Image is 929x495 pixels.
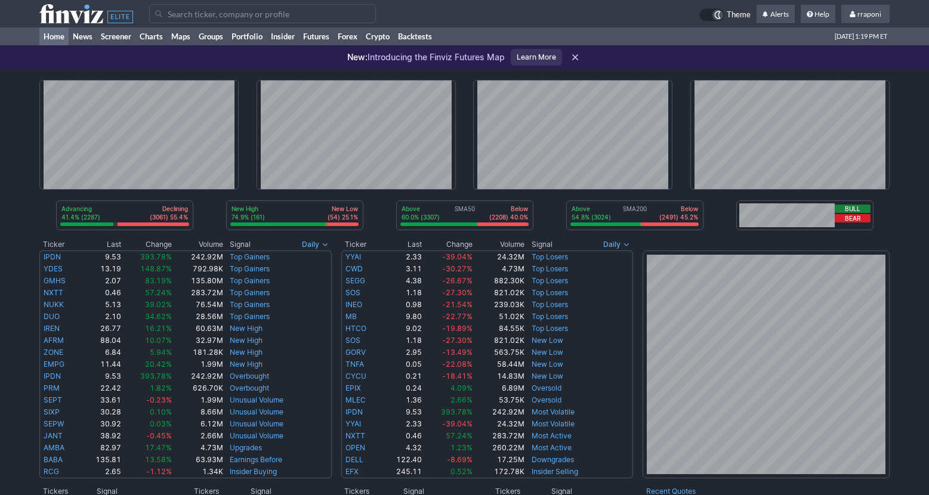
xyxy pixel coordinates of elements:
a: YYAI [345,419,361,428]
a: Help [801,5,835,24]
p: (3061) 55.4% [150,213,188,221]
td: 2.66M [172,430,224,442]
a: RCG [44,467,59,476]
a: News [69,27,97,45]
td: 9.80 [381,311,422,323]
a: PRM [44,383,60,392]
a: CYCU [345,372,366,380]
a: Maps [167,27,195,45]
a: DELL [345,455,363,464]
td: 2.65 [81,466,122,478]
td: 792.98K [172,263,224,275]
a: SEPW [44,419,64,428]
span: 57.24% [446,431,473,440]
span: 2.66% [450,395,473,404]
span: -27.30% [442,288,473,297]
p: Below [489,205,528,213]
a: Top Gainers [230,264,270,273]
a: GORV [345,348,366,357]
p: 60.0% (3307) [402,213,440,221]
td: 0.98 [381,299,422,311]
td: 1.34K [172,466,224,478]
td: 4.73M [172,442,224,454]
a: Crypto [362,27,394,45]
td: 0.24 [381,382,422,394]
a: SEGG [345,276,365,285]
span: -27.30% [442,336,473,345]
a: SOS [345,336,360,345]
span: 16.21% [145,324,172,333]
td: 135.81 [81,454,122,466]
a: SEPT [44,395,62,404]
td: 0.05 [381,358,422,370]
a: New Low [532,336,563,345]
a: YDES [44,264,63,273]
span: -22.77% [442,312,473,321]
td: 82.97 [81,442,122,454]
td: 6.12M [172,418,224,430]
button: Signals interval [600,239,633,250]
td: 24.32M [473,250,525,263]
th: Ticker [39,239,81,250]
span: 5.94% [150,348,172,357]
p: (54) 25.1% [328,213,358,221]
button: Signals interval [299,239,332,250]
span: Daily [603,239,621,250]
a: Unusual Volume [230,431,283,440]
td: 4.73M [473,263,525,275]
a: Top Losers [532,312,568,321]
a: rraponi [841,5,890,24]
a: OPEN [345,443,365,452]
td: 260.22M [473,442,525,454]
span: -0.23% [146,395,172,404]
button: Bear [835,214,871,222]
span: Theme [727,8,751,21]
a: BABA [44,455,63,464]
a: Most Volatile [532,419,575,428]
a: Alerts [757,5,795,24]
span: 0.03% [150,419,172,428]
td: 60.63M [172,323,224,335]
td: 1.36 [381,394,422,406]
span: -13.49% [442,348,473,357]
a: Insider Buying [230,467,277,476]
a: SIXP [44,407,60,416]
td: 17.25M [473,454,525,466]
span: 0.10% [150,407,172,416]
td: 4.32 [381,442,422,454]
a: Top Losers [532,300,568,309]
a: Futures [299,27,334,45]
td: 13.19 [81,263,122,275]
td: 3.11 [381,263,422,275]
a: Insider [267,27,299,45]
span: [DATE] 1:19 PM ET [835,27,887,45]
span: New: [347,52,368,62]
a: New High [230,336,263,345]
p: Introducing the Finviz Futures Map [347,51,505,63]
td: 38.92 [81,430,122,442]
td: 84.55K [473,323,525,335]
td: 88.04 [81,335,122,346]
td: 0.46 [381,430,422,442]
a: IPDN [44,252,61,261]
span: 148.87% [140,264,172,273]
a: DUO [44,312,60,321]
span: -21.54% [442,300,473,309]
td: 32.97M [172,335,224,346]
a: Top Losers [532,288,568,297]
span: 83.19% [145,276,172,285]
th: Volume [172,239,224,250]
span: 17.47% [145,443,172,452]
a: Most Active [532,443,572,452]
th: Last [81,239,122,250]
td: 181.28K [172,346,224,358]
td: 30.92 [81,418,122,430]
span: 1.23% [450,443,473,452]
a: IPDN [345,407,363,416]
p: Advancing [61,205,100,213]
a: Top Losers [532,324,568,333]
td: 2.07 [81,275,122,287]
th: Last [381,239,422,250]
span: -0.45% [146,431,172,440]
td: 14.83M [473,370,525,382]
